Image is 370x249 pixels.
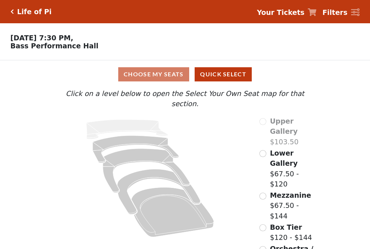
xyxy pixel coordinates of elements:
span: Box Tier [270,223,302,231]
span: Upper Gallery [270,117,298,136]
h5: Life of Pi [17,8,52,16]
a: Click here to go back to filters [11,9,14,14]
button: Quick Select [195,67,252,81]
a: Your Tickets [257,7,317,18]
a: Filters [322,7,359,18]
label: $103.50 [270,116,319,147]
strong: Your Tickets [257,8,305,16]
path: Upper Gallery - Seats Available: 0 [87,120,168,139]
label: $67.50 - $144 [270,190,319,221]
label: $120 - $144 [270,222,312,243]
span: Mezzanine [270,191,311,199]
path: Lower Gallery - Seats Available: 129 [93,136,179,163]
strong: Filters [322,8,347,16]
p: Click on a level below to open the Select Your Own Seat map for that section. [51,88,318,109]
label: $67.50 - $120 [270,148,319,189]
span: Lower Gallery [270,149,298,168]
path: Orchestra / Parterre Circle - Seats Available: 40 [132,187,214,237]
